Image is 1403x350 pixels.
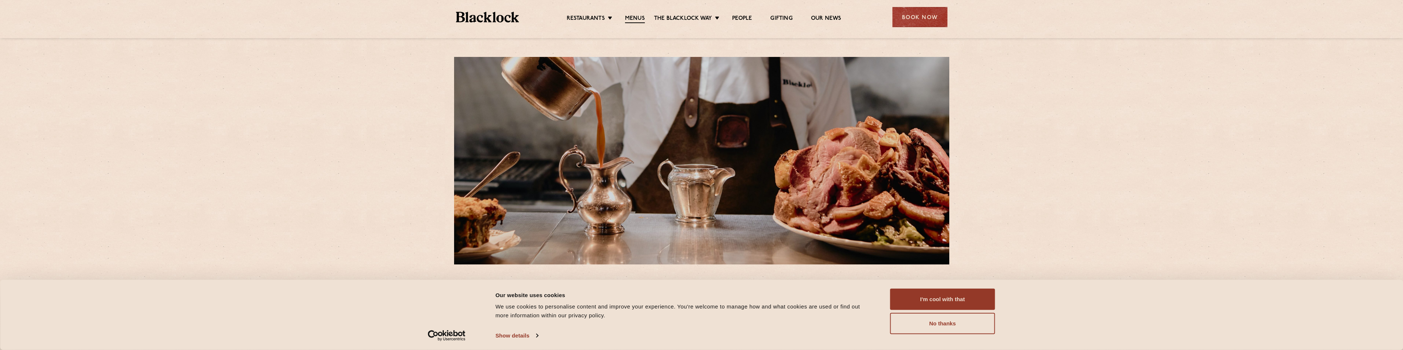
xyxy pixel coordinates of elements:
[732,15,752,22] a: People
[496,291,874,299] div: Our website uses cookies
[811,15,841,22] a: Our News
[625,15,645,23] a: Menus
[496,330,538,341] a: Show details
[770,15,792,22] a: Gifting
[892,7,947,27] div: Book Now
[567,15,605,22] a: Restaurants
[890,313,995,334] button: No thanks
[654,15,712,22] a: The Blacklock Way
[414,330,479,341] a: Usercentrics Cookiebot - opens in a new window
[456,12,519,22] img: BL_Textured_Logo-footer-cropped.svg
[496,302,874,320] div: We use cookies to personalise content and improve your experience. You're welcome to manage how a...
[890,289,995,310] button: I'm cool with that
